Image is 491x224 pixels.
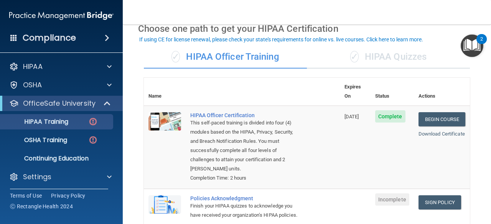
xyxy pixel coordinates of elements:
h4: Compliance [23,33,76,43]
a: HIPAA [9,62,112,71]
a: Privacy Policy [51,192,86,199]
th: Actions [414,78,470,106]
a: Settings [9,172,112,181]
a: Download Certificate [419,131,465,137]
a: OfficeSafe University [9,99,111,108]
div: Finish your HIPAA quizzes to acknowledge you have received your organization’s HIPAA policies. [190,201,302,220]
span: [DATE] [344,114,359,119]
th: Name [144,78,186,106]
p: HIPAA Training [5,118,68,126]
th: Expires On [340,78,371,106]
div: HIPAA Officer Training [144,46,307,69]
span: ✓ [350,51,359,62]
a: Terms of Use [10,192,42,199]
button: If using CE for license renewal, please check your state's requirements for online vs. live cours... [138,36,424,43]
div: Policies Acknowledgment [190,195,302,201]
div: Choose one path to get your HIPAA Certification [138,18,476,40]
a: HIPAA Officer Certification [190,112,302,118]
img: danger-circle.6113f641.png [88,135,98,145]
a: Begin Course [419,112,465,126]
div: This self-paced training is divided into four (4) modules based on the HIPAA, Privacy, Security, ... [190,118,302,173]
p: Settings [23,172,51,181]
span: ✓ [171,51,180,62]
div: HIPAA Quizzes [307,46,470,69]
p: OSHA Training [5,136,67,144]
div: Completion Time: 2 hours [190,173,302,183]
img: PMB logo [9,8,114,23]
div: 2 [480,39,483,49]
span: Incomplete [375,193,409,206]
th: Status [371,78,414,106]
p: Continuing Education [5,155,110,162]
img: danger-circle.6113f641.png [88,117,98,126]
p: OfficeSafe University [23,99,96,108]
span: Ⓒ Rectangle Health 2024 [10,203,73,210]
p: OSHA [23,80,42,90]
a: Sign Policy [419,195,461,209]
p: HIPAA [23,62,43,71]
a: OSHA [9,80,112,90]
button: Open Resource Center, 2 new notifications [461,34,483,57]
span: Complete [375,110,405,123]
div: If using CE for license renewal, please check your state's requirements for online vs. live cours... [139,37,423,42]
